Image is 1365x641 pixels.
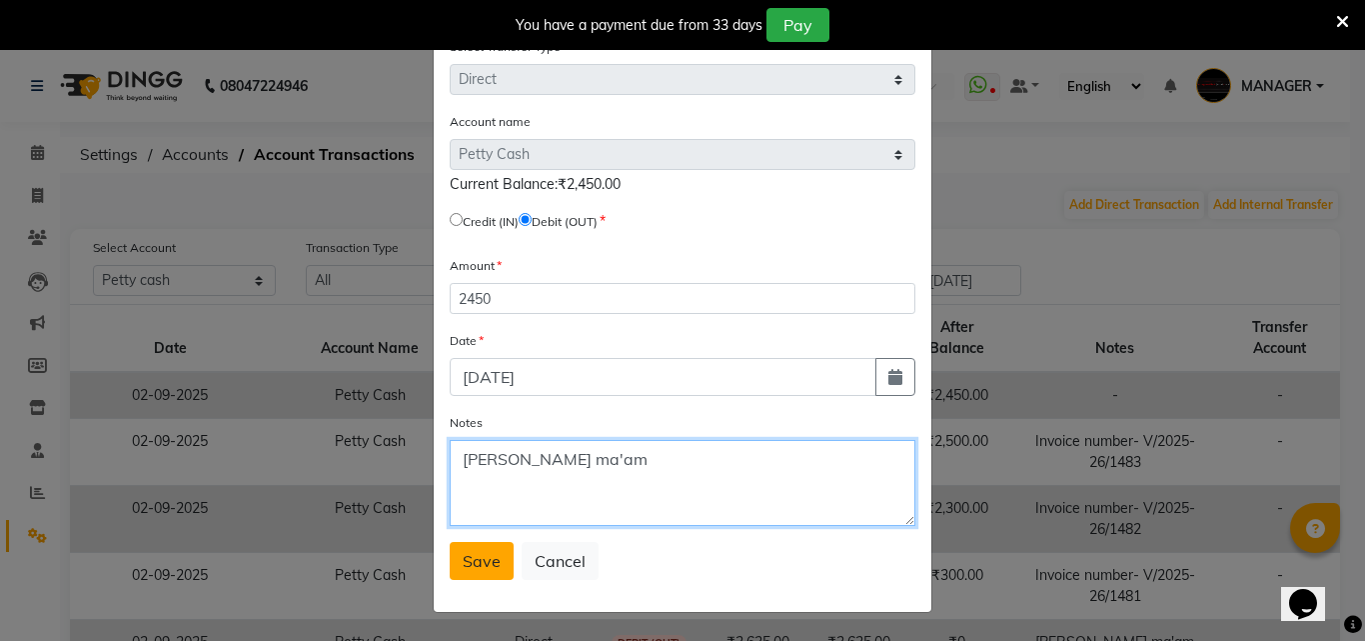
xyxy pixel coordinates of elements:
button: Pay [766,8,829,42]
label: Account name [450,113,531,131]
label: Credit (IN) [463,213,519,231]
label: Debit (OUT) [532,213,598,231]
span: Save [463,551,501,571]
div: You have a payment due from 33 days [516,15,762,36]
button: Cancel [522,542,599,580]
label: Notes [450,414,483,432]
button: Save [450,542,514,580]
label: Amount [450,257,502,275]
span: Current Balance:₹2,450.00 [450,175,621,193]
iframe: chat widget [1281,561,1345,621]
label: Date [450,332,484,350]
